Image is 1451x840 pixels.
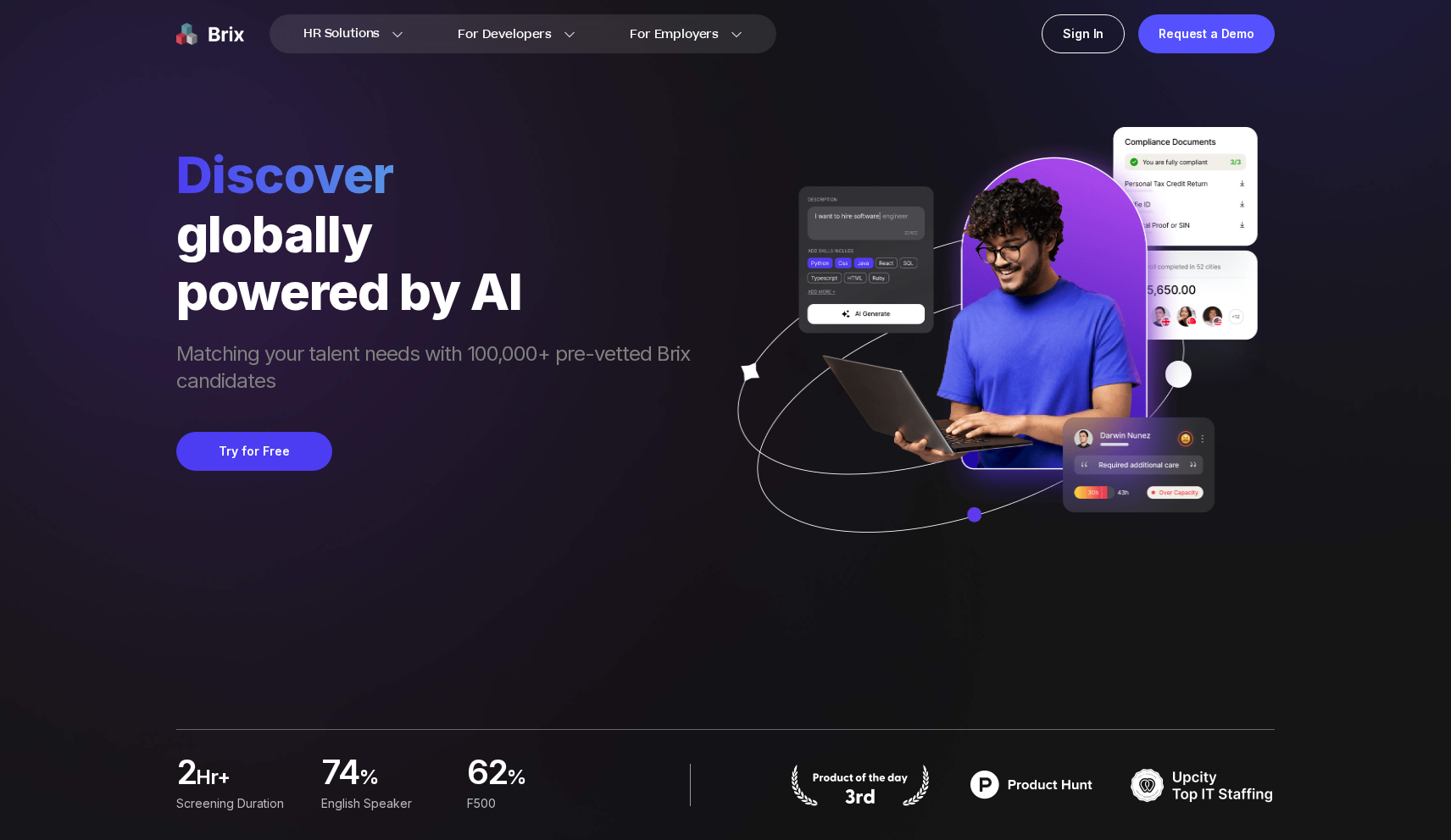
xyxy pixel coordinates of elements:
[1042,14,1125,53] a: Sign In
[196,764,301,798] span: hr+
[630,25,719,43] span: For Employers
[303,20,380,47] span: HR Solutions
[176,340,707,398] span: Matching your talent needs with 100,000+ pre-vetted Brix candidates
[176,205,707,262] div: globally
[359,764,447,798] span: %
[507,764,592,798] span: %
[1138,14,1275,53] a: Request a Demo
[788,764,932,806] img: product hunt badge
[467,757,508,791] span: 62
[176,757,196,791] span: 2
[176,794,301,813] div: Screening duration
[321,794,446,813] div: English Speaker
[321,757,359,791] span: 74
[1131,764,1275,806] img: TOP IT STAFFING
[959,764,1104,806] img: product hunt badge
[176,432,332,471] button: Try for Free
[176,144,707,205] span: Discover
[176,262,707,320] div: powered by AI
[707,127,1275,583] img: ai generate
[458,25,552,43] span: For Developers
[467,794,592,813] div: F500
